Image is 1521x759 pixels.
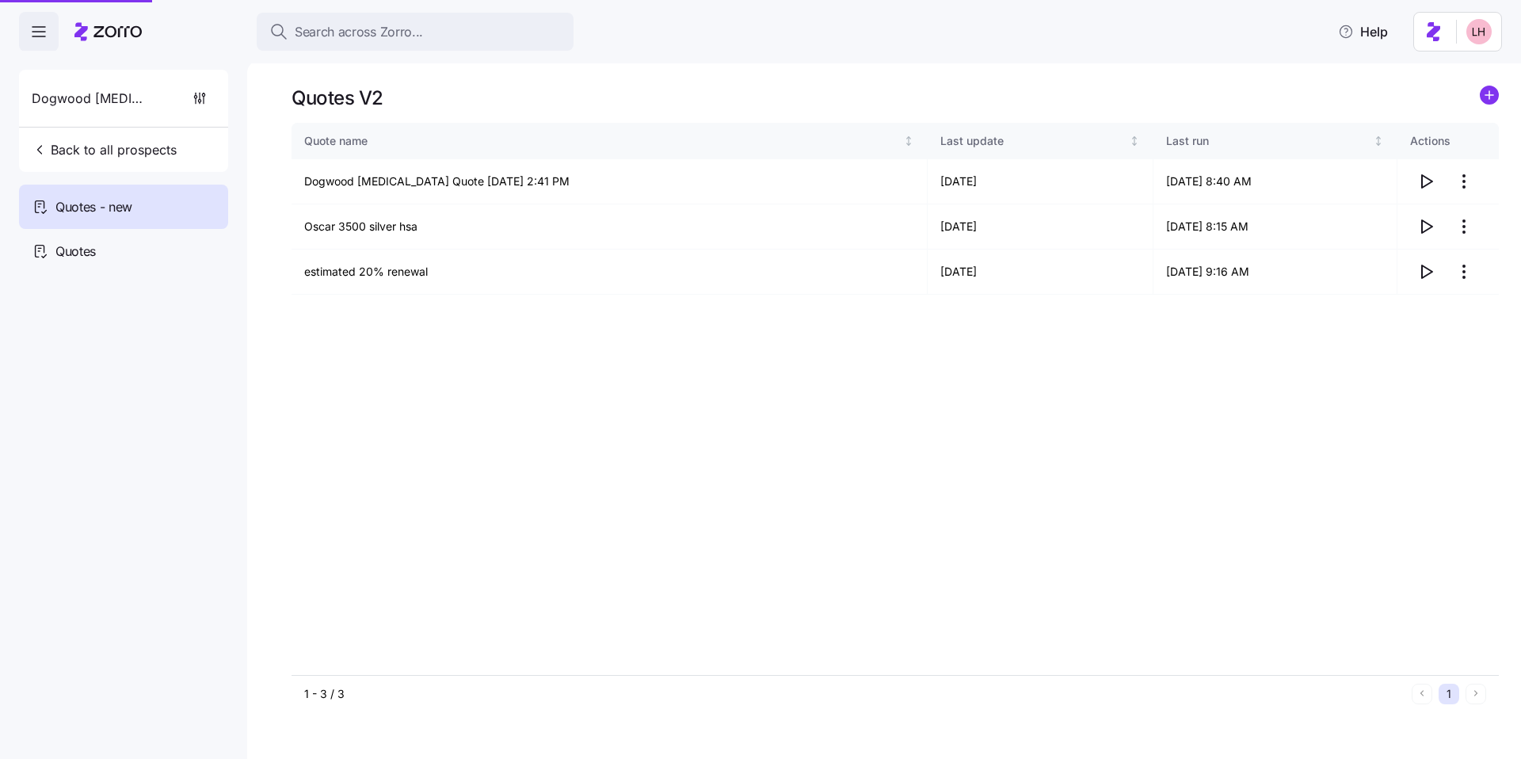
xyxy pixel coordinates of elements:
td: estimated 20% renewal [292,250,928,295]
td: [DATE] [928,204,1153,250]
div: 1 - 3 / 3 [304,686,1405,702]
div: Actions [1410,132,1486,150]
button: Next page [1466,684,1486,704]
th: Quote nameNot sorted [292,123,928,159]
span: Search across Zorro... [295,22,423,42]
span: Back to all prospects [32,140,177,159]
svg: add icon [1480,86,1499,105]
span: Quotes - new [55,197,132,217]
button: Search across Zorro... [257,13,574,51]
th: Last updateNot sorted [928,123,1153,159]
button: 1 [1439,684,1459,704]
div: Not sorted [1373,135,1384,147]
button: Back to all prospects [25,134,183,166]
th: Last runNot sorted [1153,123,1397,159]
div: Not sorted [903,135,914,147]
div: Last update [940,132,1126,150]
a: add icon [1480,86,1499,110]
a: Quotes - new [19,185,228,229]
td: [DATE] [928,159,1153,204]
td: [DATE] 9:16 AM [1153,250,1397,295]
button: Help [1325,16,1401,48]
td: [DATE] 8:40 AM [1153,159,1397,204]
h1: Quotes V2 [292,86,383,110]
span: Dogwood [MEDICAL_DATA] [32,89,146,109]
img: 8ac9784bd0c5ae1e7e1202a2aac67deb [1466,19,1492,44]
span: Quotes [55,242,96,261]
a: Quotes [19,229,228,273]
td: [DATE] 8:15 AM [1153,204,1397,250]
td: Dogwood [MEDICAL_DATA] Quote [DATE] 2:41 PM [292,159,928,204]
td: Oscar 3500 silver hsa [292,204,928,250]
button: Previous page [1412,684,1432,704]
div: Not sorted [1129,135,1140,147]
span: Help [1338,22,1388,41]
div: Last run [1166,132,1370,150]
div: Quote name [304,132,901,150]
td: [DATE] [928,250,1153,295]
